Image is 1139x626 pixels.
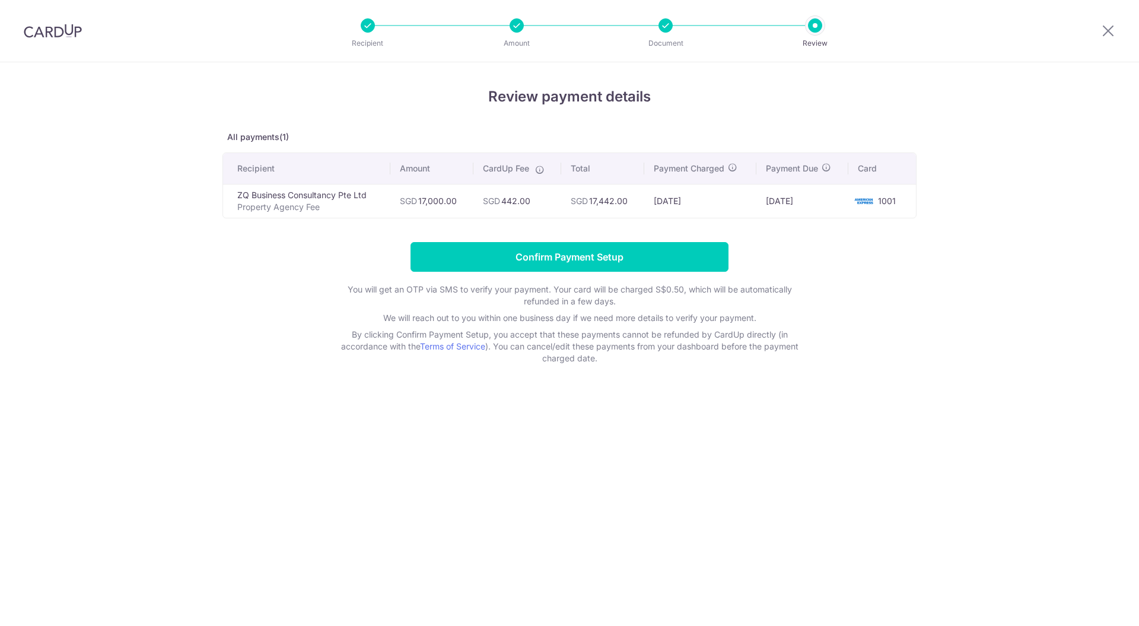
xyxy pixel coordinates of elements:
span: SGD [571,196,588,206]
p: Document [622,37,710,49]
p: By clicking Confirm Payment Setup, you accept that these payments cannot be refunded by CardUp di... [332,329,807,364]
p: We will reach out to you within one business day if we need more details to verify your payment. [332,312,807,324]
td: 17,442.00 [561,184,644,218]
td: ZQ Business Consultancy Pte Ltd [223,184,390,218]
p: Amount [473,37,561,49]
th: Total [561,153,644,184]
img: CardUp [24,24,82,38]
span: 1001 [878,196,896,206]
img: <span class="translation_missing" title="translation missing: en.account_steps.new_confirm_form.b... [852,194,876,208]
th: Recipient [223,153,390,184]
td: [DATE] [644,184,756,218]
th: Card [848,153,916,184]
p: Property Agency Fee [237,201,381,213]
p: Review [771,37,859,49]
span: Payment Due [766,163,818,174]
iframe: Opens a widget where you can find more information [1063,590,1127,620]
td: [DATE] [756,184,848,218]
a: Terms of Service [420,341,485,351]
span: CardUp Fee [483,163,529,174]
span: SGD [483,196,500,206]
h4: Review payment details [222,86,917,107]
input: Confirm Payment Setup [411,242,728,272]
td: 442.00 [473,184,562,218]
th: Amount [390,153,473,184]
span: SGD [400,196,417,206]
td: 17,000.00 [390,184,473,218]
p: All payments(1) [222,131,917,143]
p: You will get an OTP via SMS to verify your payment. Your card will be charged S$0.50, which will ... [332,284,807,307]
span: Payment Charged [654,163,724,174]
p: Recipient [324,37,412,49]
